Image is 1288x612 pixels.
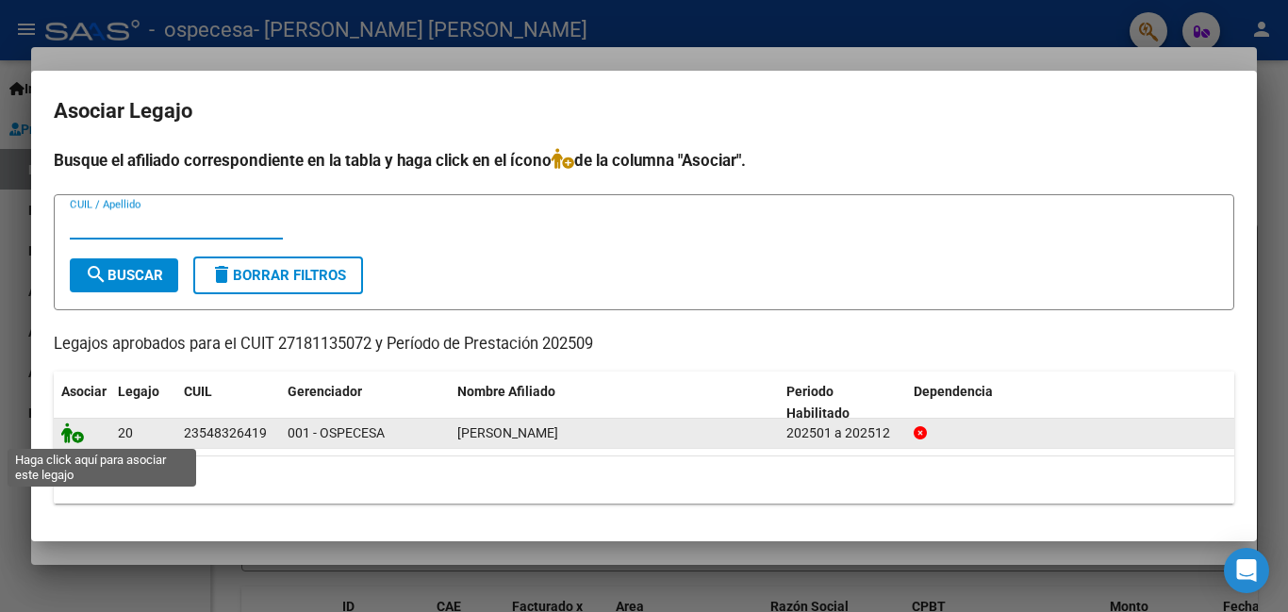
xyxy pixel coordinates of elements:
span: 001 - OSPECESA [288,425,385,440]
span: Legajo [118,384,159,399]
datatable-header-cell: CUIL [176,372,280,434]
datatable-header-cell: Asociar [54,372,110,434]
span: Gerenciador [288,384,362,399]
div: Open Intercom Messenger [1224,548,1269,593]
div: 202501 a 202512 [786,422,899,444]
span: Nombre Afiliado [457,384,555,399]
span: 20 [118,425,133,440]
datatable-header-cell: Dependencia [906,372,1235,434]
p: Legajos aprobados para el CUIT 27181135072 y Período de Prestación 202509 [54,333,1234,356]
datatable-header-cell: Nombre Afiliado [450,372,779,434]
div: 23548326419 [184,422,267,444]
datatable-header-cell: Periodo Habilitado [779,372,906,434]
datatable-header-cell: Legajo [110,372,176,434]
span: Buscar [85,267,163,284]
button: Borrar Filtros [193,256,363,294]
span: ESCOBAR RAMIRO MIGUEL [457,425,558,440]
datatable-header-cell: Gerenciador [280,372,450,434]
h4: Busque el afiliado correspondiente en la tabla y haga click en el ícono de la columna "Asociar". [54,148,1234,173]
span: Asociar [61,384,107,399]
div: 1 registros [54,456,1234,504]
mat-icon: search [85,263,107,286]
mat-icon: delete [210,263,233,286]
span: Borrar Filtros [210,267,346,284]
span: Dependencia [914,384,993,399]
h2: Asociar Legajo [54,93,1234,129]
span: CUIL [184,384,212,399]
button: Buscar [70,258,178,292]
span: Periodo Habilitado [786,384,850,421]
